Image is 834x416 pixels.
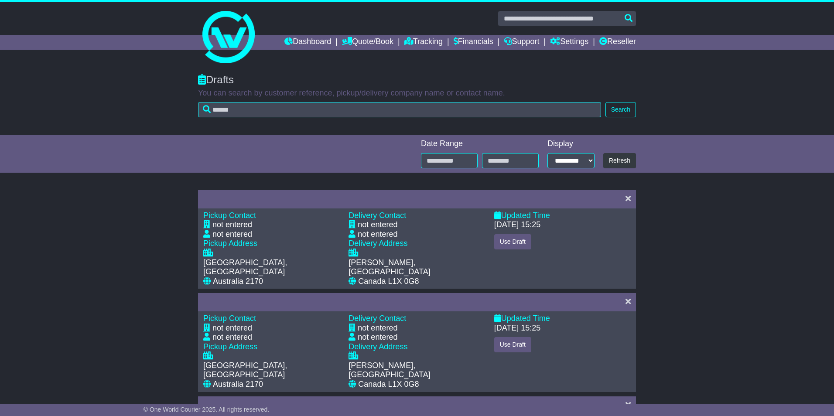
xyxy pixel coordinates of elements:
[404,35,443,50] a: Tracking
[494,211,631,221] div: Updated Time
[454,35,493,50] a: Financials
[494,324,541,333] div: [DATE] 15:25
[212,333,252,342] div: not entered
[198,74,636,86] div: Drafts
[504,35,539,50] a: Support
[203,314,256,323] span: Pickup Contact
[212,324,252,333] div: not entered
[349,239,407,248] span: Delivery Address
[358,277,419,286] div: Canada L1X 0G8
[494,234,531,249] button: Use Draft
[284,35,331,50] a: Dashboard
[198,89,636,98] p: You can search by customer reference, pickup/delivery company name or contact name.
[550,35,588,50] a: Settings
[494,220,541,230] div: [DATE] 15:25
[212,220,252,230] div: not entered
[203,342,257,351] span: Pickup Address
[349,314,406,323] span: Delivery Contact
[203,258,340,277] div: [GEOGRAPHIC_DATA], [GEOGRAPHIC_DATA]
[358,220,397,230] div: not entered
[213,380,263,389] div: Australia 2170
[203,239,257,248] span: Pickup Address
[421,139,539,149] div: Date Range
[358,324,397,333] div: not entered
[494,314,631,324] div: Updated Time
[212,230,252,239] div: not entered
[599,35,636,50] a: Reseller
[203,361,340,380] div: [GEOGRAPHIC_DATA], [GEOGRAPHIC_DATA]
[144,406,270,413] span: © One World Courier 2025. All rights reserved.
[358,333,397,342] div: not entered
[203,211,256,220] span: Pickup Contact
[603,153,636,168] button: Refresh
[349,211,406,220] span: Delivery Contact
[547,139,595,149] div: Display
[342,35,393,50] a: Quote/Book
[349,258,485,277] div: [PERSON_NAME], [GEOGRAPHIC_DATA]
[494,337,531,352] button: Use Draft
[358,230,397,239] div: not entered
[213,277,263,286] div: Australia 2170
[349,361,485,380] div: [PERSON_NAME], [GEOGRAPHIC_DATA]
[358,380,419,389] div: Canada L1X 0G8
[605,102,636,117] button: Search
[349,342,407,351] span: Delivery Address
